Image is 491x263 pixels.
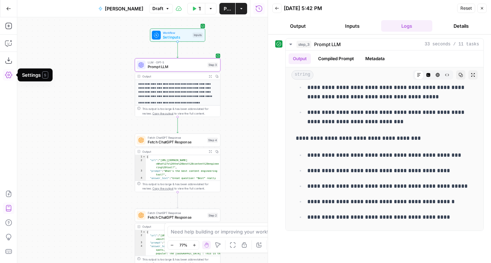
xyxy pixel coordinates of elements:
[142,182,218,191] div: This output is too large & has been abbreviated for review. to view the full content.
[177,192,179,208] g: Edge from step_4 to step_2
[148,211,205,215] span: Fetch ChatGPT Response
[192,33,202,38] div: Inputs
[207,138,218,143] div: Step 4
[135,241,146,245] div: 3
[148,139,205,145] span: Fetch ChatGPT Response
[135,28,220,42] div: WorkflowSet InputsInputs
[291,70,313,80] span: string
[425,41,479,48] span: 33 seconds / 11 tasks
[94,3,148,14] button: [PERSON_NAME]
[42,71,48,79] span: S
[135,159,146,169] div: 2
[361,53,389,64] button: Metadata
[207,62,218,67] div: Step 3
[219,3,235,14] button: Publish
[296,41,311,48] span: step_3
[286,39,483,50] button: 33 seconds / 11 tasks
[179,242,187,248] span: 77%
[142,224,205,229] div: Output
[152,112,173,115] span: Copy the output
[142,74,205,79] div: Output
[143,155,146,159] span: Toggle code folding, rows 1 through 5
[135,234,146,241] div: 2
[143,230,146,234] span: Toggle code folding, rows 1 through 5
[149,4,173,13] button: Draft
[198,5,201,12] span: Test Workflow
[22,71,48,79] div: Settings
[460,5,472,12] span: Reset
[163,34,190,40] span: Set Inputs
[177,42,179,58] g: Edge from start to step_3
[105,5,143,12] span: [PERSON_NAME]
[135,169,146,177] div: 3
[327,20,378,32] button: Inputs
[148,64,205,70] span: Prompt LLM
[163,30,190,35] span: Workflow
[187,3,205,14] button: Test Workflow
[314,41,341,48] span: Prompt LLM
[135,230,146,234] div: 1
[207,213,218,218] div: Step 2
[457,4,475,13] button: Reset
[272,20,324,32] button: Output
[314,53,358,64] button: Compiled Prompt
[224,5,231,12] span: Publish
[135,134,220,192] div: Fetch ChatGPT ResponseFetch ChatGPT ResponseStep 4Output{ "url":"[URL][DOMAIN_NAME] =What%27s%20t...
[286,50,483,231] div: 33 seconds / 11 tasks
[142,107,218,116] div: This output is too large & has been abbreviated for review. to view the full content.
[148,60,205,64] span: LLM · GPT-5
[289,53,311,64] button: Output
[148,135,205,140] span: Fetch ChatGPT Response
[135,155,146,159] div: 1
[435,20,487,32] button: Details
[381,20,433,32] button: Logs
[152,187,173,190] span: Copy the output
[148,214,205,220] span: Fetch ChatGPT Response
[152,5,163,12] span: Draft
[177,117,179,133] g: Edge from step_3 to step_4
[142,149,205,153] div: Output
